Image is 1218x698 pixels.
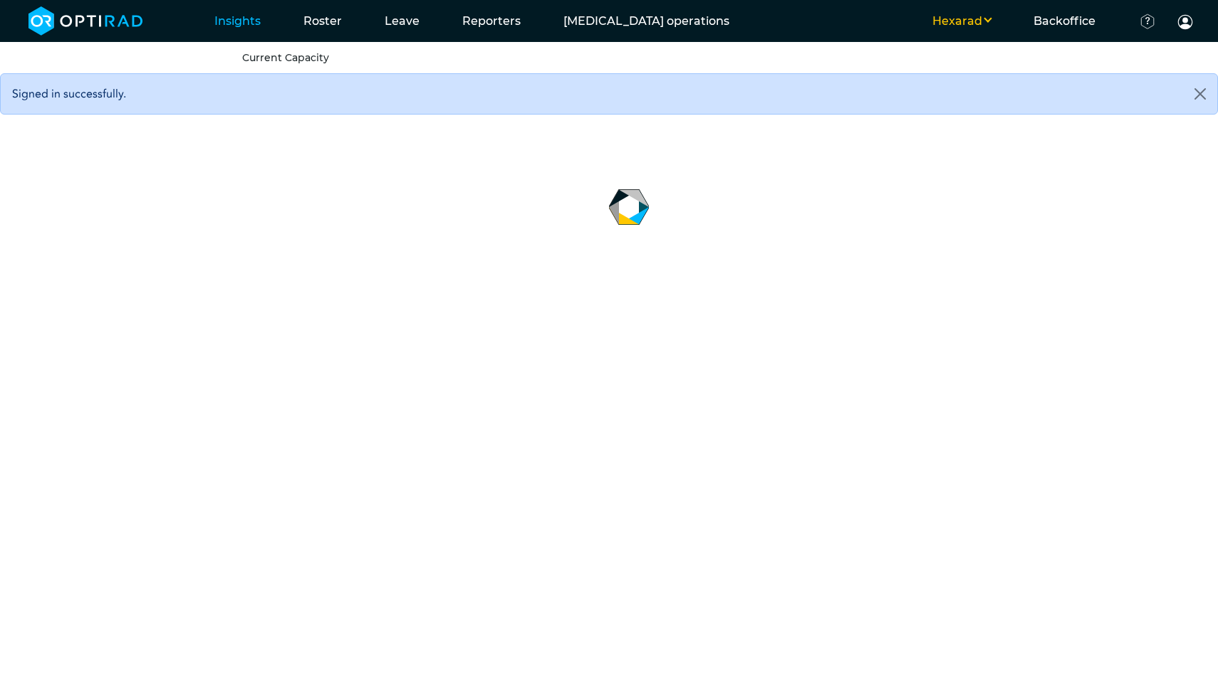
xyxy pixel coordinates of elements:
[911,13,1012,30] button: Hexarad
[242,51,329,64] a: Current Capacity
[28,6,143,36] img: brand-opti-rad-logos-blue-and-white-d2f68631ba2948856bd03f2d395fb146ddc8fb01b4b6e9315ea85fa773367...
[1183,74,1217,114] button: Close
